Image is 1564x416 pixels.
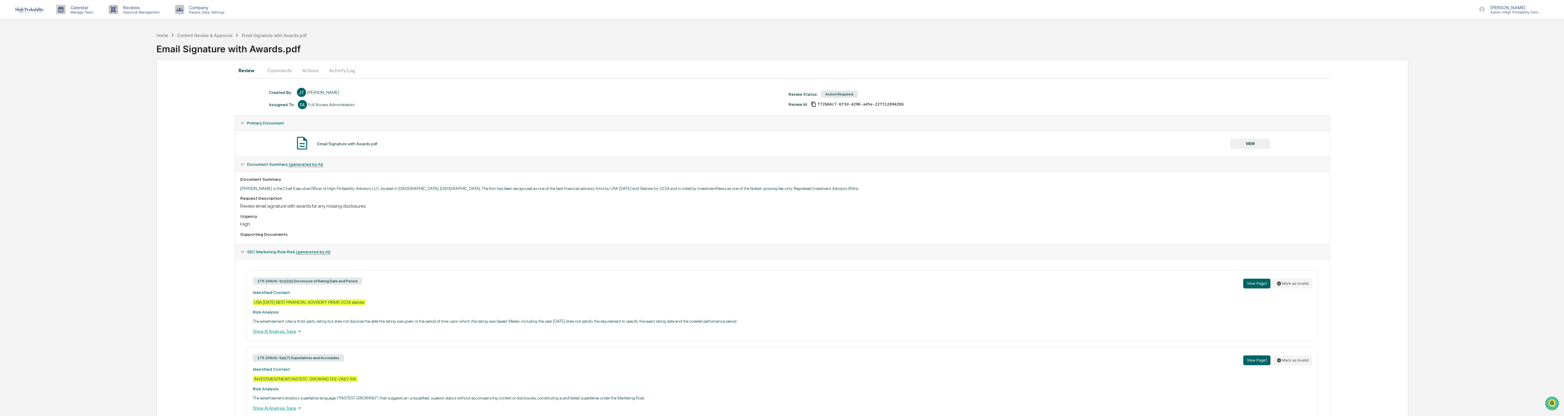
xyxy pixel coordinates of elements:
[1485,10,1542,14] p: Admin • High Probability Advisors, LLC
[263,63,297,78] button: Comments
[253,405,1312,411] div: Show AI Analysis Trace
[235,63,263,78] button: Review
[118,5,163,10] p: Reviews
[61,104,74,108] span: Pylon
[307,90,339,95] div: [PERSON_NAME]
[818,102,904,107] span: f72b66c7-6f3d-4296-a45e-22f3128942bb
[235,63,1330,78] div: secondary tabs example
[235,116,1330,130] div: Primary Document
[42,75,78,86] a: 🗄️Attestations
[1273,279,1312,288] button: Mark as invalid
[788,102,808,107] div: Review Id:
[21,47,100,53] div: Start new chat
[247,121,284,125] span: Primary Document
[253,299,365,305] div: USA [DATE] BEST FINANCIAL ADVISORY FIRMS 2024 statista
[1273,355,1312,365] button: Mark as invalid
[253,310,279,314] strong: Risk Analysis:
[184,5,228,10] p: Company
[4,75,42,86] a: 🖐️Preclearance
[242,33,307,38] div: Email Signature with Awards.pdf
[12,77,39,83] span: Preclearance
[6,13,111,23] p: How can we help?
[269,90,294,95] div: Created By: ‎ ‎
[184,10,228,14] p: People, Data, Settings
[6,47,17,58] img: 1746055101610-c473b297-6a78-478c-a979-82029cc54cd1
[21,53,77,58] div: We're available if you need us!
[240,186,1325,191] p: [PERSON_NAME] is the Chief Executive Officer of High Probability Advisors, LLC, located in [GEOGR...
[4,86,41,97] a: 🔎Data Lookup
[156,39,1564,54] div: Email Signature with Awards.pdf
[253,319,1312,324] p: The advertisement cites a third-party rating but does not disclose the date the rating was given ...
[235,130,1330,157] div: Primary Document
[811,102,816,107] span: Copy Id
[15,6,44,13] img: logo
[298,100,307,109] div: FA
[247,249,331,254] span: SEC Marketing Rule Risk
[253,386,279,391] strong: Risk Analysis:
[296,249,331,254] u: (generated by AI)
[253,367,291,372] strong: Identified Content:
[51,77,76,83] span: Attestations
[6,89,11,94] div: 🔎
[240,196,1325,201] div: Request Description
[65,10,96,14] p: Manage Tasks
[235,157,1330,172] div: Document Summary (generated by AI)
[44,78,49,83] div: 🗄️
[156,33,168,38] div: Home
[1230,139,1270,149] button: VIEW
[247,162,323,167] span: Document Summary
[253,328,1312,335] div: Show AI Analysis Trace
[294,136,310,151] img: Document Icon
[6,78,11,83] div: 🖐️
[289,162,323,167] u: (generated by AI)
[240,221,1325,227] div: High
[253,354,344,362] div: 275.206(4)-1(a)(7) Superlatives and Accolades
[240,203,1325,209] div: Review email signature with awards for any missing disclosures.
[177,33,232,38] div: Content Review & Approval
[308,102,354,107] div: Full Access Administrators
[253,376,357,382] div: INVESTMENTNEWS FASTEST- GROWING FEE-ONLY RIA
[235,244,1330,259] div: SEC Marketing Rule Risk (generated by AI)
[317,141,377,146] div: Email Signature with Awards.pdf
[788,92,818,97] div: Review Status:
[269,102,295,107] div: Assigned To:
[240,177,1325,182] div: Document Summary
[16,28,101,34] input: Clear
[43,103,74,108] a: Powered byPylon
[297,88,306,97] div: JT
[821,91,858,98] div: Action Required
[297,63,324,78] button: Actions
[1485,5,1542,10] p: [PERSON_NAME]
[253,396,1312,400] p: The advertisement employs superlative language ("FASTEST-GROWING") that suggests an unqualified, ...
[240,232,1325,237] div: Supporting Documents
[1243,355,1270,365] button: View Page1
[1544,396,1561,412] iframe: Open customer support
[65,5,96,10] p: Calendar
[12,89,39,95] span: Data Lookup
[118,10,163,14] p: Approval Management
[253,277,362,285] div: 275.206(4)-1(c)(2)(i) Disclosure of Rating Date and Period
[253,290,291,295] strong: Identified Content:
[104,49,111,56] button: Start new chat
[235,172,1330,244] div: Document Summary (generated by AI)
[1243,279,1270,288] button: View Page1
[324,63,360,78] button: Activity Log
[240,214,1325,219] div: Urgency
